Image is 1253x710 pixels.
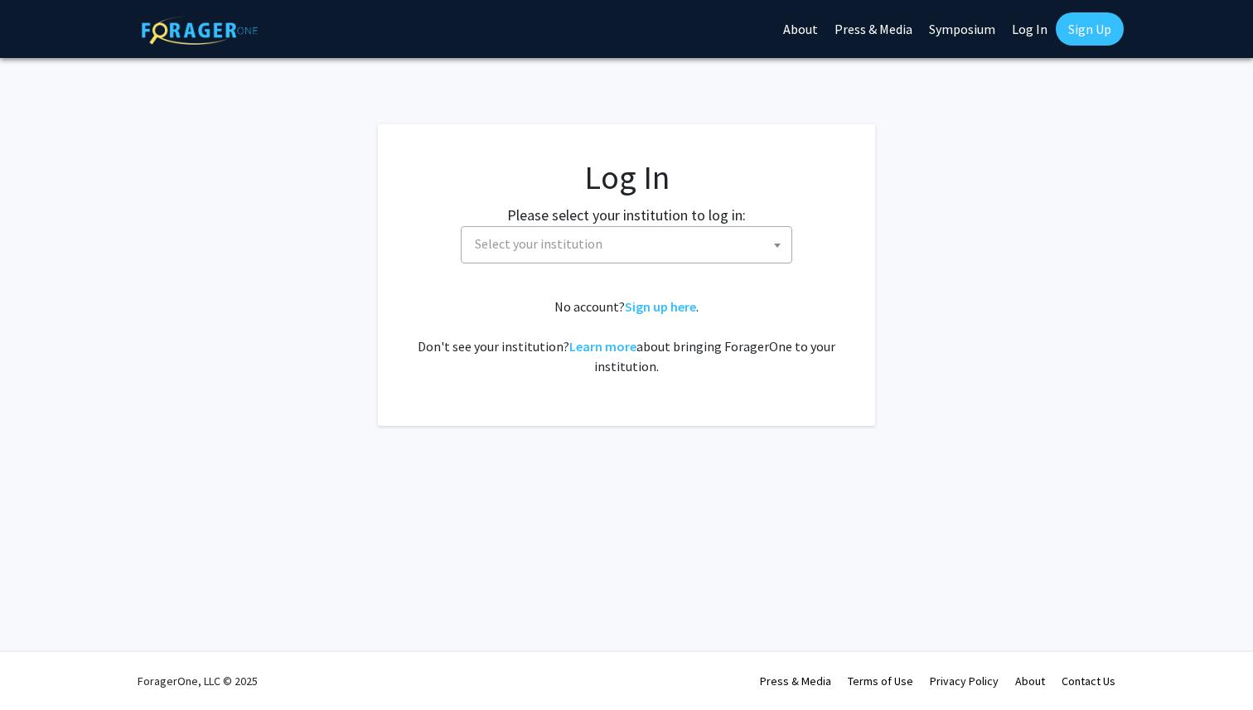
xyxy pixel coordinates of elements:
[930,674,999,688] a: Privacy Policy
[475,235,602,252] span: Select your institution
[468,227,791,261] span: Select your institution
[1062,674,1115,688] a: Contact Us
[138,652,258,710] div: ForagerOne, LLC © 2025
[1015,674,1045,688] a: About
[411,157,842,197] h1: Log In
[569,338,636,355] a: Learn more about bringing ForagerOne to your institution
[507,204,746,226] label: Please select your institution to log in:
[1056,12,1124,46] a: Sign Up
[760,674,831,688] a: Press & Media
[625,298,696,315] a: Sign up here
[411,297,842,376] div: No account? . Don't see your institution? about bringing ForagerOne to your institution.
[142,16,258,45] img: ForagerOne Logo
[461,226,792,263] span: Select your institution
[848,674,913,688] a: Terms of Use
